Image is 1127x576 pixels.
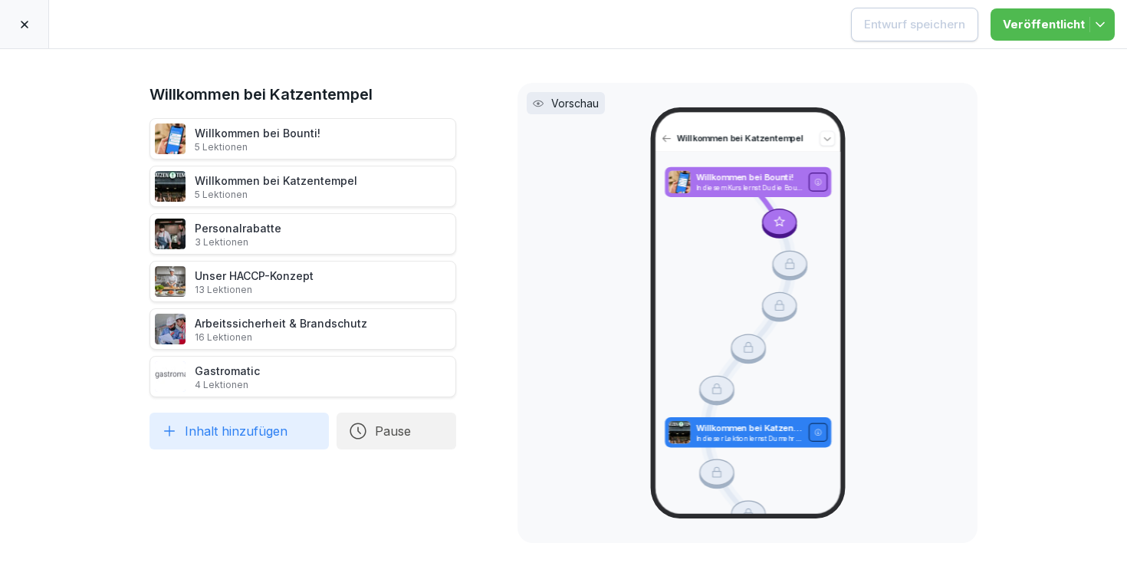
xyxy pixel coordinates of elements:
[695,434,803,443] p: In dieser Lektion lernst Du mehr über die Philosophie, das [PERSON_NAME]:innenteam und die Prinzi...
[695,422,803,434] p: Willkommen bei Katzentempel
[991,8,1115,41] button: Veröffentlicht
[149,166,456,207] div: Willkommen bei Katzentempel5 Lektionen
[195,284,314,296] p: 13 Lektionen
[337,413,456,449] button: Pause
[195,331,367,344] p: 16 Lektionen
[155,266,186,297] img: mlsleav921hxy3akyctmymka.png
[668,421,689,444] img: bfxihpyegxharsbvixxs1pbj.png
[149,356,456,397] div: Gastromatic4 Lektionen
[195,141,320,153] p: 5 Lektionen
[851,8,978,41] button: Entwurf speichern
[195,173,357,201] div: Willkommen bei Katzentempel
[149,413,329,449] button: Inhalt hinzufügen
[155,361,186,392] img: b6ioavhct5dx9kmiyfa4h45u.png
[551,95,599,111] p: Vorschau
[149,213,456,255] div: Personalrabatte3 Lektionen
[195,268,314,296] div: Unser HACCP-Konzept
[695,184,803,193] p: In diesem Kurs lernst Du die Bounti App kennen.
[864,16,965,33] div: Entwurf speichern
[195,189,357,201] p: 5 Lektionen
[155,314,186,344] img: t9h6bmns6sfqu5d93vdl2u5w.png
[1003,16,1102,33] div: Veröffentlicht
[695,172,803,184] p: Willkommen bei Bounti!
[195,236,281,249] p: 3 Lektionen
[195,363,260,391] div: Gastromatic
[668,171,689,194] img: xh3bnih80d1pxcetv9zsuevg.png
[195,220,281,249] div: Personalrabatte
[195,379,260,391] p: 4 Lektionen
[149,118,456,160] div: Willkommen bei Bounti!5 Lektionen
[155,123,186,154] img: xh3bnih80d1pxcetv9zsuevg.png
[149,308,456,350] div: Arbeitssicherheit & Brandschutz16 Lektionen
[195,125,320,153] div: Willkommen bei Bounti!
[155,219,186,249] img: e8ziyjrh6o0kapfuhyynj7rz.png
[149,261,456,302] div: Unser HACCP-Konzept13 Lektionen
[149,83,456,106] h1: Willkommen bei Katzentempel
[676,133,814,145] p: Willkommen bei Katzentempel
[195,315,367,344] div: Arbeitssicherheit & Brandschutz
[155,171,186,202] img: bfxihpyegxharsbvixxs1pbj.png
